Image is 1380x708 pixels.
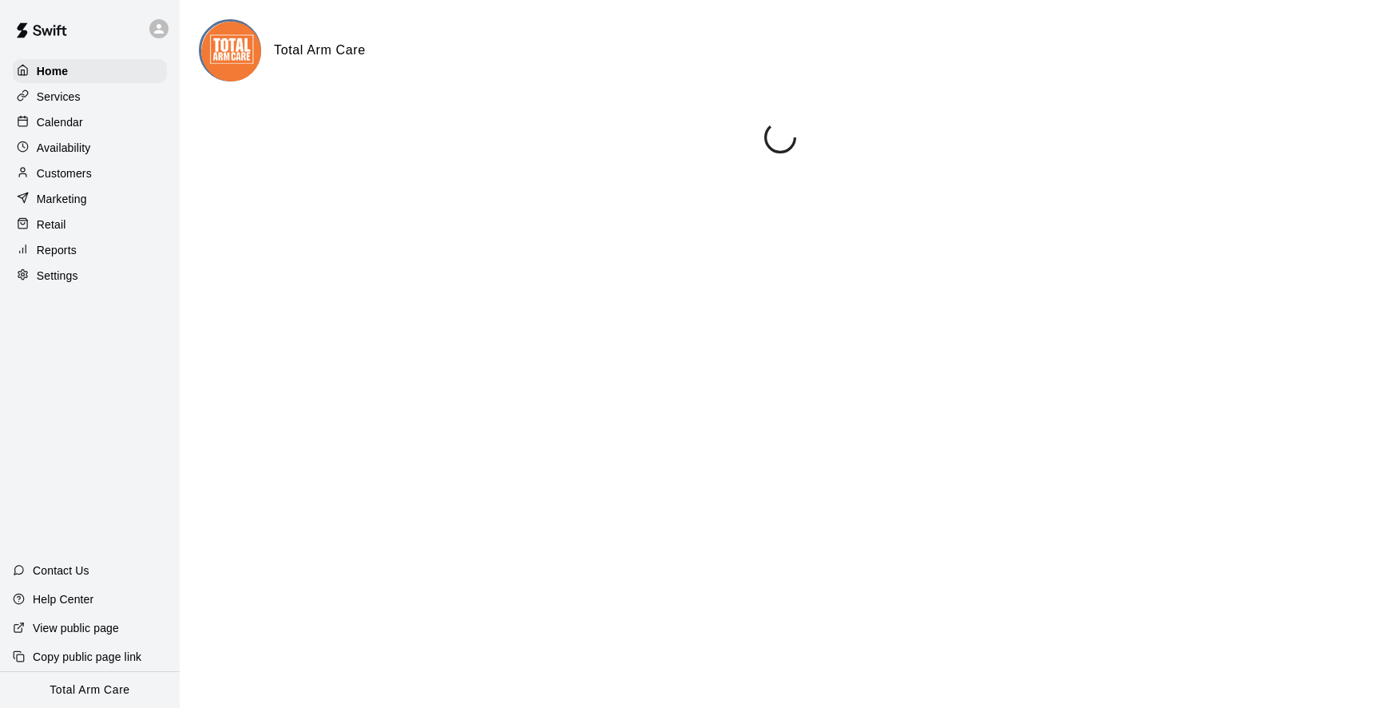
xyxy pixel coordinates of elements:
[37,114,83,130] p: Calendar
[33,620,119,636] p: View public page
[50,682,129,698] p: Total Arm Care
[201,22,261,82] img: Total Arm Care logo
[13,161,167,185] a: Customers
[37,242,77,258] p: Reports
[13,85,167,109] a: Services
[13,187,167,211] a: Marketing
[37,165,92,181] p: Customers
[37,191,87,207] p: Marketing
[13,110,167,134] a: Calendar
[13,213,167,237] a: Retail
[13,59,167,83] a: Home
[37,140,91,156] p: Availability
[13,238,167,262] a: Reports
[33,563,89,579] p: Contact Us
[13,136,167,160] a: Availability
[37,89,81,105] p: Services
[33,591,93,607] p: Help Center
[274,40,366,61] h6: Total Arm Care
[37,63,69,79] p: Home
[37,268,78,284] p: Settings
[37,217,66,233] p: Retail
[13,264,167,288] a: Settings
[33,649,141,665] p: Copy public page link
